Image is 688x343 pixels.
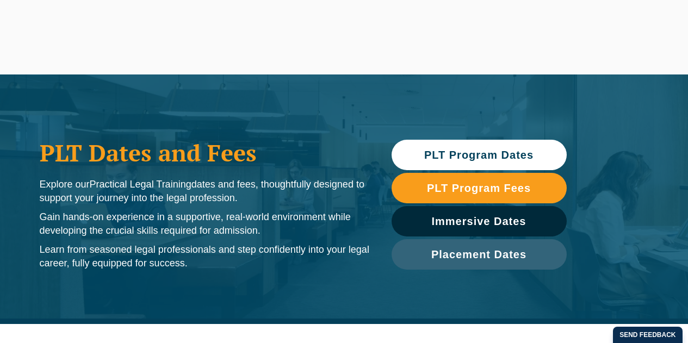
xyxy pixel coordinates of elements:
[392,173,567,203] a: PLT Program Fees
[90,179,191,190] span: Practical Legal Training
[392,206,567,236] a: Immersive Dates
[40,178,370,205] p: Explore our dates and fees, thoughtfully designed to support your journey into the legal profession.
[431,249,526,260] span: Placement Dates
[424,149,534,160] span: PLT Program Dates
[40,139,370,166] h1: PLT Dates and Fees
[40,243,370,270] p: Learn from seasoned legal professionals and step confidently into your legal career, fully equipp...
[40,210,370,238] p: Gain hands-on experience in a supportive, real-world environment while developing the crucial ski...
[392,140,567,170] a: PLT Program Dates
[392,239,567,270] a: Placement Dates
[427,183,531,194] span: PLT Program Fees
[432,216,526,227] span: Immersive Dates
